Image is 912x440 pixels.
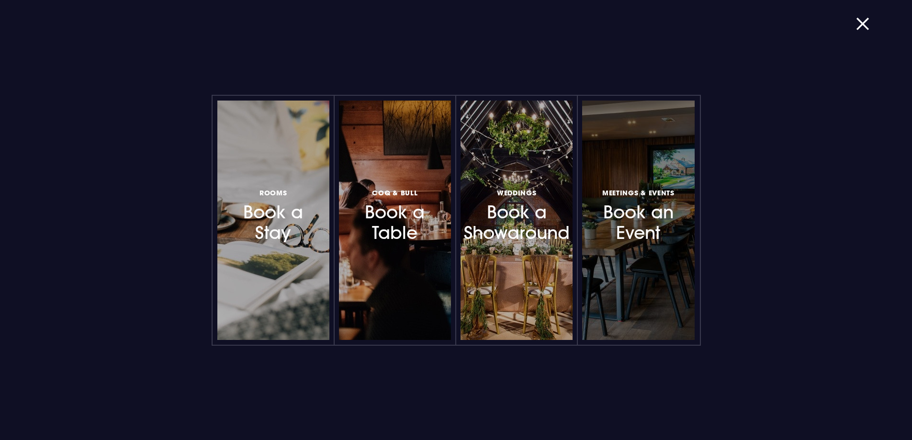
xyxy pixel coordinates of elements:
[597,187,680,244] h3: Book an Event
[461,101,573,340] a: WeddingsBook a Showaround
[339,101,451,340] a: Coq & BullBook a Table
[232,187,315,244] h3: Book a Stay
[475,187,558,244] h3: Book a Showaround
[582,101,694,340] a: Meetings & EventsBook an Event
[259,188,287,197] span: Rooms
[497,188,537,197] span: Weddings
[353,187,437,244] h3: Book a Table
[217,101,329,340] a: RoomsBook a Stay
[372,188,417,197] span: Coq & Bull
[602,188,675,197] span: Meetings & Events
